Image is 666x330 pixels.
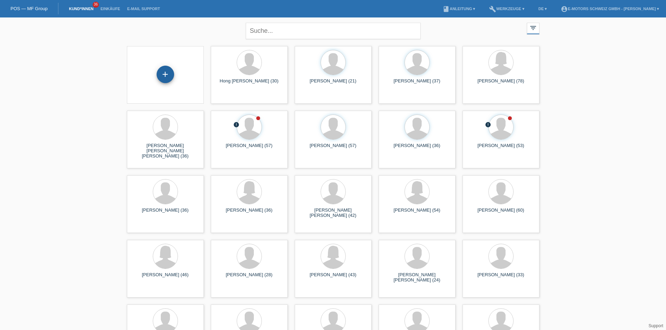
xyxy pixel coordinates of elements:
div: Unbestätigt, in Bearbeitung [485,122,491,129]
div: [PERSON_NAME] (36) [133,207,198,219]
div: [PERSON_NAME] (36) [216,207,282,219]
a: DE ▾ [535,7,550,11]
a: buildWerkzeuge ▾ [486,7,528,11]
div: [PERSON_NAME] (57) [216,143,282,154]
i: build [489,6,496,13]
div: [PERSON_NAME] (37) [384,78,450,89]
div: Hong [PERSON_NAME] (30) [216,78,282,89]
i: account_circle [561,6,568,13]
a: POS — MF Group [10,6,48,11]
div: [PERSON_NAME] (60) [468,207,534,219]
div: [PERSON_NAME] (57) [300,143,366,154]
i: error [233,122,239,128]
div: [PERSON_NAME] (28) [216,272,282,283]
div: Kund*in hinzufügen [157,68,174,80]
i: error [485,122,491,128]
i: filter_list [529,24,537,32]
a: Einkäufe [97,7,123,11]
div: [PERSON_NAME] [PERSON_NAME] [PERSON_NAME] (36) [133,143,198,155]
a: E-Mail Support [124,7,164,11]
a: account_circleE-Motors Schweiz GmbH - [PERSON_NAME] ▾ [557,7,663,11]
div: [PERSON_NAME] (54) [384,207,450,219]
div: Unbestätigt, in Bearbeitung [233,122,239,129]
input: Suche... [246,23,421,39]
div: [PERSON_NAME] (21) [300,78,366,89]
div: [PERSON_NAME] [PERSON_NAME] (42) [300,207,366,219]
div: [PERSON_NAME] (33) [468,272,534,283]
span: 36 [93,2,99,8]
i: book [443,6,450,13]
div: [PERSON_NAME] (78) [468,78,534,89]
a: Kund*innen [65,7,97,11]
div: [PERSON_NAME] (53) [468,143,534,154]
div: [PERSON_NAME] [PERSON_NAME] (24) [384,272,450,283]
a: bookAnleitung ▾ [439,7,479,11]
div: [PERSON_NAME] (43) [300,272,366,283]
div: [PERSON_NAME] (46) [133,272,198,283]
div: [PERSON_NAME] (36) [384,143,450,154]
a: Support [649,323,663,328]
